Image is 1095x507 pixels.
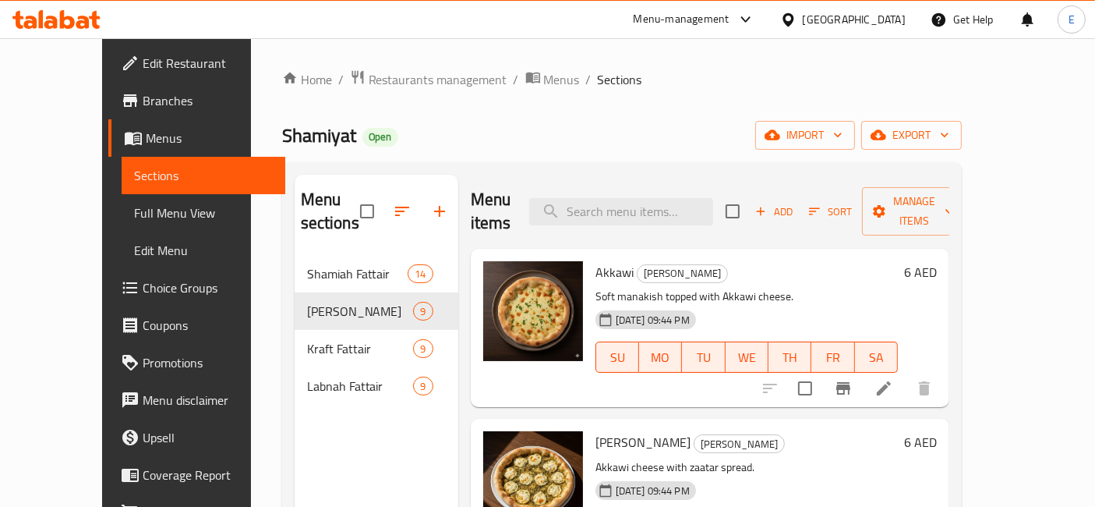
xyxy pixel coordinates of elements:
span: [PERSON_NAME] [595,431,691,454]
a: Menus [108,119,285,157]
button: SU [595,342,639,373]
button: Sort [805,200,856,224]
span: E [1069,11,1075,28]
div: items [413,302,433,321]
div: Akkawi Manakish [637,264,728,283]
button: delete [906,370,943,407]
span: Select to update [789,372,821,405]
a: Sections [122,157,285,194]
li: / [338,70,344,89]
button: TU [682,342,725,373]
div: Akkawi Manakish [694,434,785,453]
span: TU [688,346,719,369]
a: Coverage Report [108,456,285,494]
span: 9 [414,304,432,319]
input: search [529,198,713,225]
a: Edit menu item [874,379,893,398]
span: Edit Menu [134,241,273,260]
span: Sort sections [383,193,421,230]
span: 9 [414,379,432,394]
nav: breadcrumb [282,69,962,90]
a: Home [282,70,332,89]
span: FR [818,346,848,369]
p: Akkawi cheese with zaatar spread. [595,458,898,477]
span: Promotions [143,353,273,372]
p: Soft manakish topped with Akkawi cheese. [595,287,898,307]
span: Sections [598,70,642,89]
h6: 6 AED [904,261,937,283]
a: Promotions [108,344,285,381]
button: Add section [421,193,458,230]
span: [PERSON_NAME] [694,435,784,453]
span: Kraft Fattair [307,339,414,358]
a: Full Menu View [122,194,285,232]
span: Sort [809,203,852,221]
div: Open [362,128,398,147]
div: Kraft Fattair9 [295,330,458,367]
div: Akkawi Manakish [307,302,414,321]
span: Open [362,130,398,144]
div: [PERSON_NAME]9 [295,292,458,330]
span: 9 [414,342,432,356]
button: Add [749,200,799,224]
span: Restaurants management [369,70,507,89]
span: Menus [146,129,273,147]
div: items [408,264,433,283]
div: [GEOGRAPHIC_DATA] [803,11,906,28]
button: Branch-specific-item [825,370,862,407]
span: Full Menu View [134,204,273,222]
div: Menu-management [634,10,729,29]
span: Branches [143,91,273,110]
button: FR [811,342,854,373]
span: Add [753,203,795,221]
nav: Menu sections [295,249,458,411]
a: Choice Groups [108,269,285,307]
span: Sections [134,166,273,185]
span: Select section [716,195,749,228]
button: Manage items [862,187,966,236]
a: Edit Restaurant [108,44,285,82]
span: Coupons [143,316,273,335]
span: Edit Restaurant [143,54,273,73]
span: Shamiah Fattair [307,264,408,283]
h2: Menu sections [301,188,360,235]
span: Menus [544,70,580,89]
span: Shamiyat [282,118,356,153]
a: Edit Menu [122,232,285,269]
span: [PERSON_NAME] [638,264,727,282]
button: TH [768,342,811,373]
a: Branches [108,82,285,119]
a: Menu disclaimer [108,381,285,419]
span: Manage items [874,192,954,231]
span: Akkawi [595,261,634,284]
button: MO [639,342,682,373]
span: [PERSON_NAME] [307,302,414,321]
button: import [755,121,855,150]
h2: Menu items [471,188,511,235]
span: TH [775,346,805,369]
span: 14 [408,267,432,282]
div: items [413,339,433,358]
div: items [413,377,433,395]
img: Akkawi [483,261,583,361]
span: Menu disclaimer [143,391,273,409]
span: Labnah Fattair [307,377,414,395]
a: Coupons [108,307,285,344]
span: Add item [749,200,799,224]
a: Upsell [108,419,285,456]
span: Choice Groups [143,278,273,297]
span: WE [732,346,762,369]
span: Upsell [143,428,273,447]
h6: 6 AED [904,431,937,453]
a: Menus [525,69,580,90]
span: Coverage Report [143,466,273,484]
button: export [861,121,962,150]
a: Restaurants management [350,69,507,90]
span: MO [645,346,676,369]
span: [DATE] 09:44 PM [609,484,696,498]
span: SU [602,346,633,369]
span: Sort items [799,200,862,224]
li: / [514,70,519,89]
